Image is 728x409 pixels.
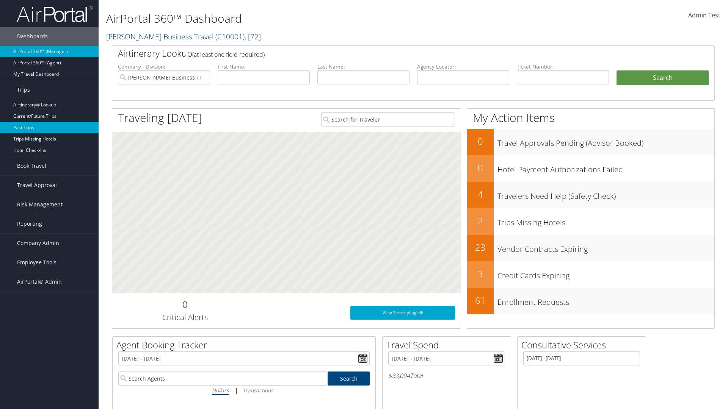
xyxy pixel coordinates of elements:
[388,372,410,380] span: $33,004
[17,176,57,195] span: Travel Approval
[118,110,202,126] h1: Traveling [DATE]
[321,112,455,126] input: Search for Traveler
[118,312,252,323] h3: Critical Alerts
[118,63,210,70] label: Company - Division:
[417,63,509,70] label: Agency Locator:
[118,298,252,311] h2: 0
[116,339,375,351] h2: Agent Booking Tracker
[467,235,714,261] a: 23Vendor Contracts Expiring
[118,386,370,395] div: |
[106,11,516,27] h1: AirPortal 360™ Dashboard
[467,241,494,254] h2: 23
[386,339,511,351] h2: Travel Spend
[17,234,59,253] span: Company Admin
[106,31,261,42] a: [PERSON_NAME] Business Travel
[497,214,714,228] h3: Trips Missing Hotels
[245,31,261,42] span: , [ 72 ]
[17,5,93,23] img: airportal-logo.png
[467,155,714,182] a: 0Hotel Payment Authorizations Failed
[497,161,714,175] h3: Hotel Payment Authorizations Failed
[467,261,714,288] a: 3Credit Cards Expiring
[497,187,714,201] h3: Travelers Need Help (Safety Check)
[467,182,714,208] a: 4Travelers Need Help (Safety Check)
[328,372,370,386] a: Search
[243,387,273,394] i: Transactions
[467,188,494,201] h2: 4
[118,47,659,60] h2: Airtinerary Lookup
[467,110,714,126] h1: My Action Items
[467,208,714,235] a: 2Trips Missing Hotels
[521,339,646,351] h2: Consultative Services
[212,387,229,394] i: Dollars
[467,214,494,227] h2: 2
[192,50,265,59] span: (at least one field required)
[218,63,310,70] label: First Name:
[118,372,328,386] input: Search Agents
[467,294,494,307] h2: 61
[388,372,505,380] h6: Total
[688,4,720,27] a: Admin Test
[17,214,42,233] span: Reporting
[517,63,609,70] label: Ticket Number:
[317,63,409,70] label: Last Name:
[215,31,245,42] span: ( C10001 )
[497,293,714,308] h3: Enrollment Requests
[467,288,714,314] a: 61Enrollment Requests
[17,80,30,99] span: Trips
[467,267,494,280] h2: 3
[497,267,714,281] h3: Credit Cards Expiring
[350,306,455,320] a: View SecurityLogic®
[467,161,494,174] h2: 0
[497,240,714,254] h3: Vendor Contracts Expiring
[497,134,714,148] h3: Travel Approvals Pending (Advisor Booked)
[17,272,62,291] span: AirPortal® Admin
[17,156,46,175] span: Book Travel
[617,70,709,86] button: Search
[17,195,63,214] span: Risk Management
[17,253,56,272] span: Employee Tools
[688,11,720,19] span: Admin Test
[17,27,48,46] span: Dashboards
[467,129,714,155] a: 0Travel Approvals Pending (Advisor Booked)
[467,135,494,148] h2: 0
